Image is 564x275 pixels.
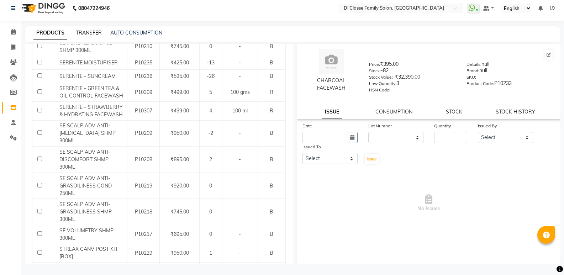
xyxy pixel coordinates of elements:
[434,123,451,129] label: Quantity
[270,250,273,256] span: B
[232,107,248,114] span: 100 ml
[270,43,273,49] span: B
[135,183,152,189] span: P10219
[369,87,390,93] label: HSN Code:
[375,109,412,115] a: CONSUMPTION
[59,122,116,144] span: SE SCALP ADV ANTI-[MEDICAL_DATA] SHMP 300ML
[209,43,212,49] span: 0
[270,107,273,114] span: R
[270,59,273,66] span: B
[270,156,273,163] span: B
[33,27,67,39] a: PRODUCTS
[209,89,212,95] span: 5
[170,156,189,163] span: ₹895.00
[135,89,152,95] span: P10309
[467,74,476,80] label: SKU:
[135,73,152,79] span: P10236
[270,208,273,215] span: B
[322,106,342,118] a: ISSUE
[170,208,189,215] span: ₹745.00
[367,156,377,162] span: Issue
[239,231,241,237] span: -
[76,30,102,36] a: TRANSFER
[239,130,241,136] span: -
[369,61,380,68] label: Price:
[270,183,273,189] span: B
[170,183,189,189] span: ₹920.00
[467,60,553,70] div: null
[170,43,189,49] span: ₹745.00
[170,59,189,66] span: ₹425.00
[59,59,118,66] span: SERENITE MOISTURISER
[59,73,116,79] span: SERENITE - SUNCREAM
[209,107,212,114] span: 4
[208,130,213,136] span: -2
[135,107,152,114] span: P10307
[368,123,392,129] label: Lot Number
[59,201,112,222] span: SE SCALP ADV ANTI-GRASOILINESS SHMP 300ML
[170,89,189,95] span: ₹499.00
[209,183,212,189] span: 0
[135,250,152,256] span: P10229
[59,104,123,118] span: SERENTIE - STRAWBERRY & HYDRATING FACEWASH
[302,144,321,150] label: Issued To
[239,250,241,256] span: -
[319,49,344,74] img: avatar
[467,68,479,74] label: Brand:
[239,43,241,49] span: -
[135,156,152,163] span: P10208
[365,154,379,164] button: Issue
[59,175,112,196] span: SE SCALP ADV ANTI-GRASOILINESS COND 250ML
[302,123,312,129] label: Date
[135,43,152,49] span: P10210
[209,250,212,256] span: 1
[478,123,497,129] label: Issued By
[304,77,359,92] div: CHARCOAL FACEWASH
[467,67,553,77] div: null
[135,208,152,215] span: P10218
[59,246,118,260] span: STREAX CANV POST KIT [BOX]
[496,109,535,115] a: STOCK HISTORY
[59,39,112,53] span: SE PURE REASOURCE SHMP 300ML
[209,208,212,215] span: 0
[467,80,553,90] div: P10233
[467,80,494,87] label: Product Code:
[170,130,189,136] span: ₹950.00
[170,231,189,237] span: ₹695.00
[135,231,152,237] span: P10217
[230,89,250,95] span: 100 gms
[270,73,273,79] span: B
[135,59,152,66] span: P10235
[135,130,152,136] span: P10209
[369,80,396,87] label: Low Quantity:
[369,68,381,74] label: Stock:
[270,89,273,95] span: R
[239,73,241,79] span: -
[239,208,241,215] span: -
[446,109,462,115] a: STOCK
[369,80,456,90] div: 3
[209,156,212,163] span: 2
[170,73,189,79] span: ₹535.00
[170,107,189,114] span: ₹499.00
[207,73,215,79] span: -26
[59,149,110,170] span: SE SCALP ADV ANTI-DISCOMFORT SHMP 300ML
[270,130,273,136] span: B
[59,85,123,99] span: SERENTIE - GREEN TEA & OIL CONTROL FACEWASH
[270,231,273,237] span: B
[369,67,456,77] div: -82
[239,156,241,163] span: -
[467,61,481,68] label: Details:
[369,73,456,83] div: -₹32,390.00
[170,250,189,256] span: ₹950.00
[239,183,241,189] span: -
[239,59,241,66] span: -
[369,74,393,80] label: Stock Value:
[302,168,555,239] span: No Issues
[369,60,456,70] div: ₹395.00
[209,231,212,237] span: 0
[59,227,114,241] span: SE VOLUMETRY SHMP 300ML
[207,59,215,66] span: -13
[110,30,162,36] a: AUTO CONSUMPTION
